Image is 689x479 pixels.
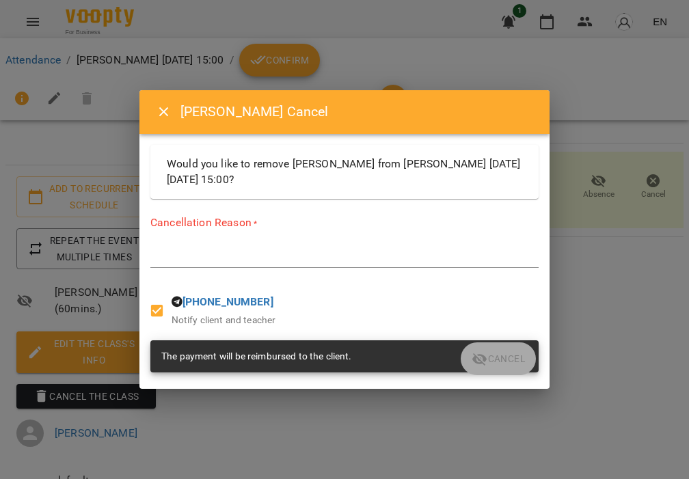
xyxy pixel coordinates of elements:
a: [PHONE_NUMBER] [183,295,273,308]
h6: [PERSON_NAME] Cancel [180,101,533,122]
p: Notify client and teacher [172,314,276,327]
div: Would you like to remove [PERSON_NAME] from [PERSON_NAME] [DATE][DATE] 15:00? [150,145,539,199]
div: The payment will be reimbursed to the client. [161,344,352,369]
button: Close [148,96,180,128]
label: Cancellation Reason [150,215,539,231]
